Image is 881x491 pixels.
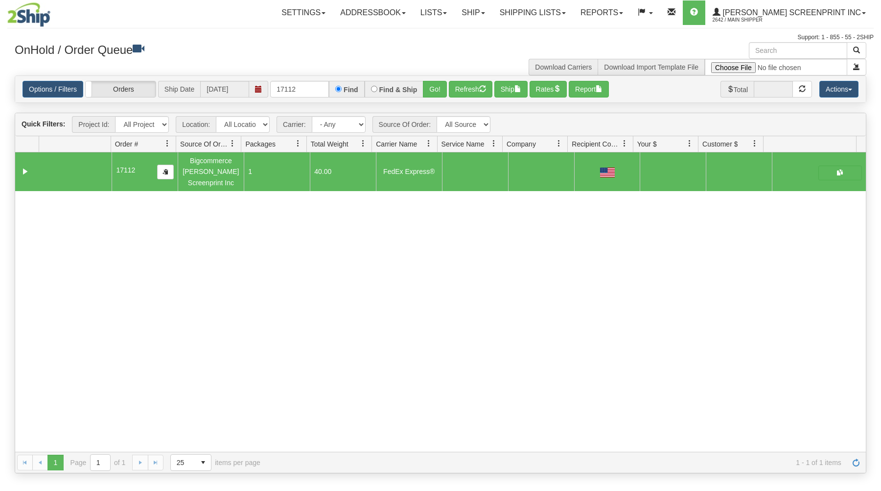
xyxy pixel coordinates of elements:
a: Addressbook [333,0,413,25]
img: US [600,168,615,177]
span: Packages [245,139,275,149]
span: 40.00 [314,168,331,175]
span: Carrier: [277,116,312,133]
span: 1 [248,168,252,175]
iframe: chat widget [858,196,880,295]
span: 2642 / Main Shipper [713,15,786,25]
a: Settings [274,0,333,25]
a: Order # filter column settings [159,135,176,152]
span: 25 [177,458,189,467]
span: Carrier Name [376,139,417,149]
a: Recipient Country filter column settings [616,135,633,152]
span: 1 - 1 of 1 items [274,459,841,466]
a: [PERSON_NAME] Screenprint Inc 2642 / Main Shipper [705,0,873,25]
span: Order # [115,139,138,149]
a: Download Import Template File [604,63,698,71]
a: Reports [573,0,630,25]
span: Total Weight [311,139,348,149]
button: Rates [530,81,567,98]
span: Your $ [637,139,657,149]
a: Lists [413,0,454,25]
a: Total Weight filter column settings [355,135,371,152]
span: Company [507,139,536,149]
a: Collapse [19,166,31,178]
span: Ship Date [158,81,200,98]
span: Source Of Order: [372,116,437,133]
a: Download Carriers [535,63,592,71]
a: Packages filter column settings [290,135,306,152]
input: Page 1 [91,455,110,470]
div: Support: 1 - 855 - 55 - 2SHIP [7,33,874,42]
a: Customer $ filter column settings [746,135,763,152]
a: Ship [454,0,492,25]
button: Go! [423,81,447,98]
input: Import [705,59,847,75]
a: Carrier Name filter column settings [420,135,437,152]
label: Find [344,86,358,93]
button: Refresh [449,81,492,98]
span: Location: [176,116,216,133]
a: Company filter column settings [551,135,567,152]
button: Search [847,42,866,59]
div: grid toolbar [15,113,866,136]
h3: OnHold / Order Queue [15,42,433,56]
span: Project Id: [72,116,115,133]
button: Ship [494,81,528,98]
span: select [195,455,211,470]
img: logo2642.jpg [7,2,50,27]
a: Your $ filter column settings [681,135,698,152]
input: Order # [270,81,329,98]
a: Refresh [848,455,864,470]
span: Total [720,81,754,98]
button: Report [569,81,609,98]
span: Recipient Country [572,139,621,149]
span: [PERSON_NAME] Screenprint Inc [720,8,861,17]
button: Shipping Documents [818,166,862,180]
label: Quick Filters: [22,119,65,129]
span: 17112 [116,166,135,174]
span: Service Name [441,139,485,149]
div: FedEx Express® [380,166,438,177]
span: Source Of Order [180,139,229,149]
a: Service Name filter column settings [486,135,502,152]
span: Page sizes drop down [170,454,211,471]
label: Find & Ship [379,86,417,93]
button: Actions [819,81,858,98]
span: items per page [170,454,260,471]
a: Source Of Order filter column settings [224,135,241,152]
label: Orders [86,81,156,97]
button: Copy to clipboard [157,165,174,179]
a: Shipping lists [492,0,573,25]
input: Search [749,42,847,59]
div: Bigcommerce [PERSON_NAME] Screenprint Inc [182,155,239,188]
span: Page 1 [47,455,63,470]
span: Customer $ [702,139,738,149]
a: Options / Filters [23,81,83,98]
span: Page of 1 [70,454,126,471]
